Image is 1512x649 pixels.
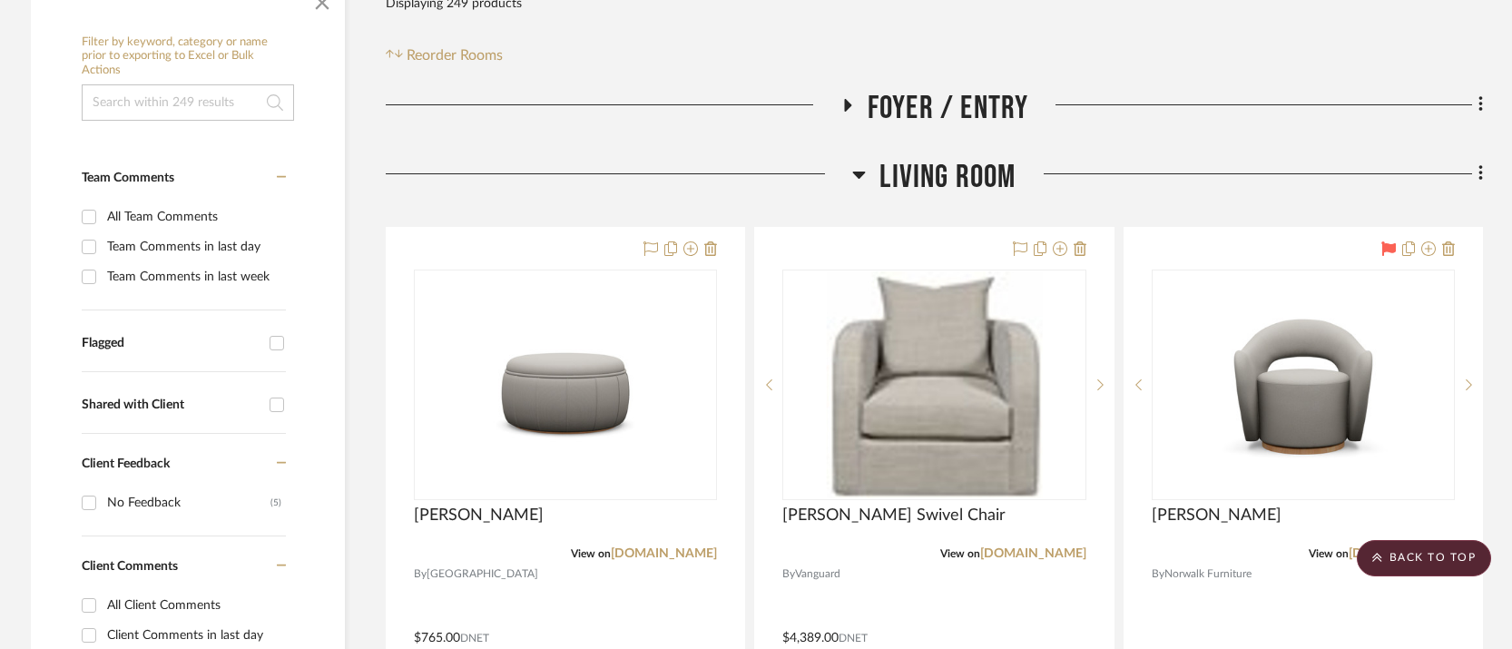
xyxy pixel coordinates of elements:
[82,84,294,121] input: Search within 249 results
[270,488,281,517] div: (5)
[452,271,679,498] img: WILSON
[427,565,538,583] span: [GEOGRAPHIC_DATA]
[1164,565,1252,583] span: Norwalk Furniture
[1349,547,1455,560] a: [DOMAIN_NAME]
[1152,565,1164,583] span: By
[415,270,716,499] div: 0
[1152,506,1281,526] span: [PERSON_NAME]
[82,398,260,413] div: Shared with Client
[82,336,260,351] div: Flagged
[1190,271,1417,498] img: BECKY
[868,89,1029,128] span: Foyer / Entry
[407,44,503,66] span: Reorder Rooms
[782,565,795,583] span: By
[82,35,294,78] h6: Filter by keyword, category or name prior to exporting to Excel or Bulk Actions
[1357,540,1491,576] scroll-to-top-button: BACK TO TOP
[782,506,1006,526] span: [PERSON_NAME] Swivel Chair
[414,506,544,526] span: [PERSON_NAME]
[107,488,270,517] div: No Feedback
[107,262,281,291] div: Team Comments in last week
[82,172,174,184] span: Team Comments
[795,565,840,583] span: Vanguard
[107,202,281,231] div: All Team Comments
[611,547,717,560] a: [DOMAIN_NAME]
[980,547,1086,560] a: [DOMAIN_NAME]
[1309,548,1349,559] span: View on
[82,457,170,470] span: Client Feedback
[107,591,281,620] div: All Client Comments
[879,158,1016,197] span: Living Room
[783,270,1085,499] div: 0
[940,548,980,559] span: View on
[82,560,178,573] span: Client Comments
[107,232,281,261] div: Team Comments in last day
[827,271,1043,498] img: Ostrum Swivel Chair
[386,44,503,66] button: Reorder Rooms
[571,548,611,559] span: View on
[414,565,427,583] span: By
